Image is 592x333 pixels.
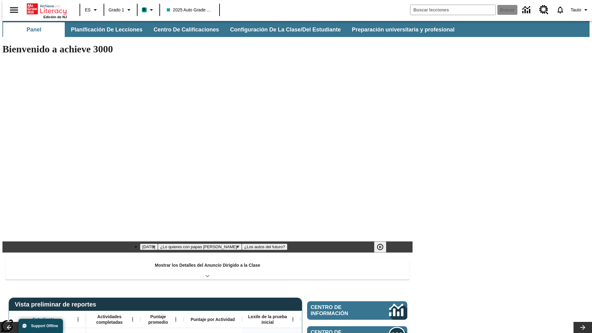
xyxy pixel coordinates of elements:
[82,4,102,15] button: Lenguaje: ES, Selecciona un idioma
[2,5,90,10] body: Máximo 600 caracteres Presiona Escape para desactivar la barra de herramientas Presiona Alt + F10...
[15,301,99,308] span: Vista preliminar de reportes
[552,2,568,18] a: Notificaciones
[347,22,459,37] button: Preparación universitaria y profesional
[374,241,386,253] button: Pausar
[18,319,63,333] button: Support Offline
[139,4,158,15] button: Boost El color de la clase es verde turquesa. Cambiar el color de la clase.
[155,262,260,269] p: Mostrar los Detalles del Anuncio Dirigido a la Clase
[85,7,91,13] span: ES
[89,314,130,325] span: Actividades completadas
[571,7,581,13] span: Tauto
[149,22,224,37] button: Centro de calificaciones
[536,2,552,18] a: Centro de recursos, Se abrirá en una pestaña nueva.
[43,15,67,19] span: Edición de NJ
[5,1,23,19] button: Abrir el menú lateral
[2,43,413,55] h1: Bienvenido a achieve 3000
[242,244,288,250] button: Diapositiva 3 ¿Los autos del futuro?
[3,22,65,37] button: Panel
[106,4,135,15] button: Grado: Grado 1, Elige un grado
[311,304,368,317] span: Centro de información
[66,22,147,37] button: Planificación de lecciones
[167,7,212,13] span: 2025 Auto Grade 1 A
[31,324,58,328] span: Support Offline
[573,322,592,333] button: Carrusel de lecciones, seguir
[6,258,409,280] div: Mostrar los Detalles del Anuncio Dirigido a la Clase
[245,314,290,325] span: Lexile de la prueba inicial
[33,317,55,322] span: Estudiante
[519,2,536,18] a: Centro de información
[158,244,242,250] button: Diapositiva 2 ¿Lo quieres con papas fritas?
[73,315,83,324] button: Abrir menú
[191,317,235,322] span: Puntaje por Actividad
[27,3,67,15] a: Portada
[128,315,137,324] button: Abrir menú
[171,315,180,324] button: Abrir menú
[2,22,460,37] div: Subbarra de navegación
[143,6,146,14] span: B
[109,7,124,13] span: Grado 1
[2,21,590,37] div: Subbarra de navegación
[410,5,495,15] input: Buscar campo
[288,315,298,324] button: Abrir menú
[225,22,346,37] button: Configuración de la clase/del estudiante
[307,301,407,320] a: Centro de información
[568,4,592,15] button: Perfil/Configuración
[374,241,393,253] div: Pausar
[143,314,173,325] span: Puntaje promedio
[140,244,158,250] button: Diapositiva 1 Día del Trabajo
[27,2,67,19] div: Portada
